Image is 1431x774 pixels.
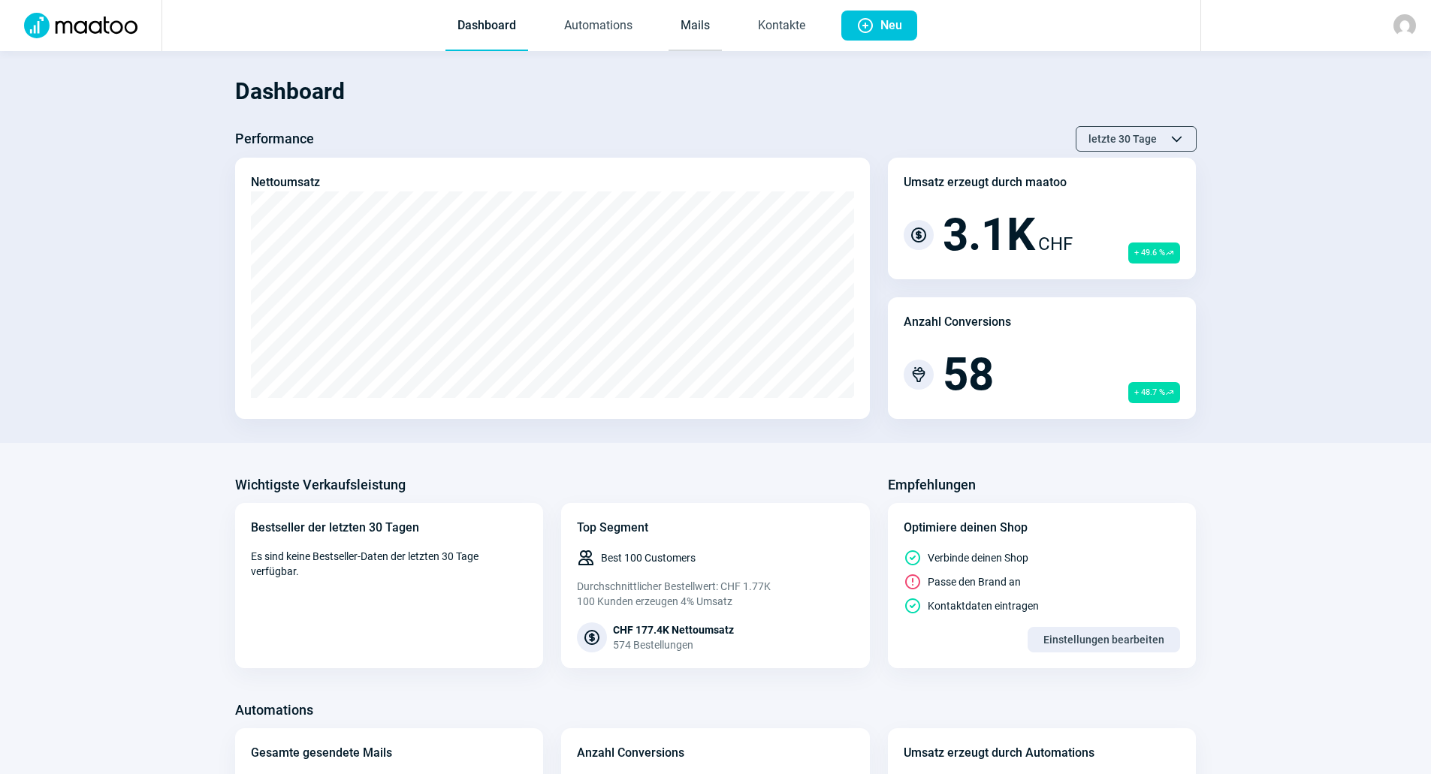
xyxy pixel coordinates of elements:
h3: Automations [235,698,313,722]
h3: Performance [235,127,314,151]
a: Dashboard [445,2,528,51]
div: Gesamte gesendete Mails [251,744,392,762]
div: Nettoumsatz [251,173,320,191]
h3: Wichtigste Verkaufsleistung [235,473,406,497]
div: Optimiere deinen Shop [904,519,1181,537]
div: Umsatz erzeugt durch Automations [904,744,1094,762]
span: Einstellungen bearbeiten [1043,628,1164,652]
span: Es sind keine Bestseller-Daten der letzten 30 Tage verfügbar. [251,549,528,579]
div: Top Segment [577,519,854,537]
h1: Dashboard [235,66,1197,117]
span: + 48.7 % [1128,382,1180,403]
span: CHF [1038,230,1073,257]
a: Automations [552,2,645,51]
span: 58 [943,352,994,397]
span: Passe den Brand an [928,574,1021,589]
div: Anzahl Conversions [577,744,684,762]
div: CHF 177.4K Nettoumsatz [613,622,734,637]
div: Durchschnittlicher Bestellwert: CHF 1.77K 100 Kunden erzeugen 4% Umsatz [577,579,854,609]
img: avatar [1393,14,1416,37]
div: Anzahl Conversions [904,313,1011,331]
span: Best 100 Customers [601,550,696,565]
div: Bestseller der letzten 30 Tagen [251,519,528,537]
h3: Empfehlungen [888,473,976,497]
span: + 49.6 % [1128,242,1180,264]
a: Kontakte [746,2,817,51]
button: Neu [841,11,917,41]
a: Mails [669,2,722,51]
span: 3.1K [943,212,1035,257]
span: letzte 30 Tage [1088,127,1157,151]
div: Umsatz erzeugt durch maatoo [904,173,1067,191]
button: Einstellungen bearbeiten [1028,627,1180,652]
span: Neu [880,11,902,41]
span: Kontaktdaten eintragen [928,598,1039,613]
img: Logo [15,13,146,38]
span: Verbinde deinen Shop [928,550,1028,565]
div: 574 Bestellungen [613,637,734,652]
